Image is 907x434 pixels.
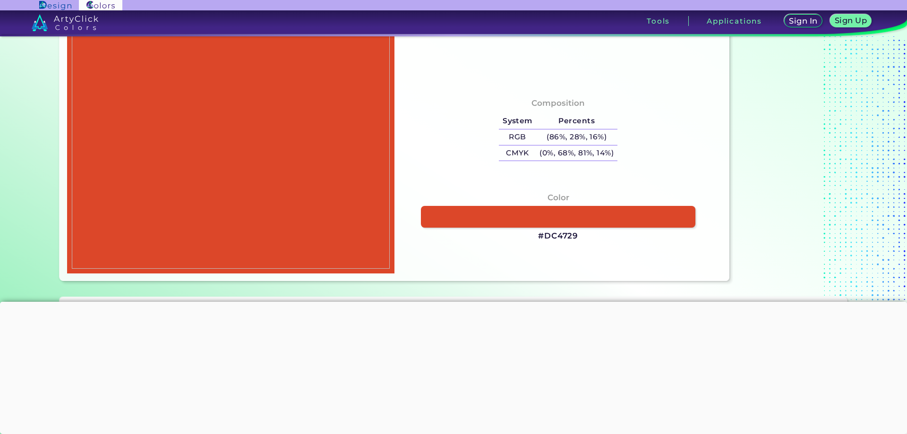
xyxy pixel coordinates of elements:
[499,113,536,129] h5: System
[39,1,71,10] img: ArtyClick Design logo
[836,17,866,24] h5: Sign Up
[536,129,617,145] h5: (86%, 28%, 16%)
[32,14,98,31] img: logo_artyclick_colors_white.svg
[538,230,578,242] h3: #DC4729
[531,96,585,110] h4: Composition
[536,145,617,161] h5: (0%, 68%, 81%, 14%)
[548,191,569,204] h4: Color
[499,145,536,161] h5: CMYK
[536,113,617,129] h5: Percents
[832,15,870,27] a: Sign Up
[707,17,762,25] h3: Applications
[647,17,670,25] h3: Tools
[499,129,536,145] h5: RGB
[790,17,816,25] h5: Sign In
[786,15,821,27] a: Sign In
